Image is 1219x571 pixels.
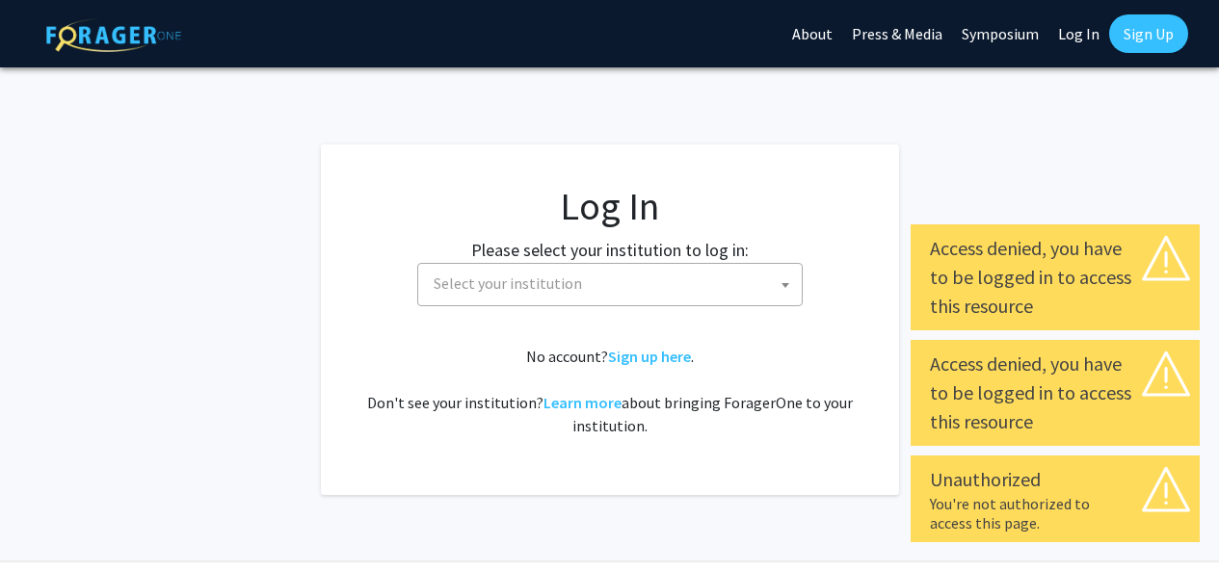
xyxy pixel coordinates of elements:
h1: Log In [359,183,861,229]
a: Sign up here [608,347,691,366]
div: Unauthorized [930,465,1180,494]
div: Access denied, you have to be logged in to access this resource [930,350,1180,436]
div: No account? . Don't see your institution? about bringing ForagerOne to your institution. [359,345,861,437]
div: You're not authorized to access this page. [930,494,1180,532]
div: Access denied, you have to be logged in to access this resource [930,234,1180,321]
label: Please select your institution to log in: [471,237,749,263]
a: Sign Up [1109,14,1188,53]
span: Select your institution [417,263,803,306]
span: Select your institution [434,273,582,293]
a: Learn more about bringing ForagerOne to your institution [543,393,622,412]
span: Select your institution [426,264,802,303]
img: ForagerOne Logo [46,18,181,52]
